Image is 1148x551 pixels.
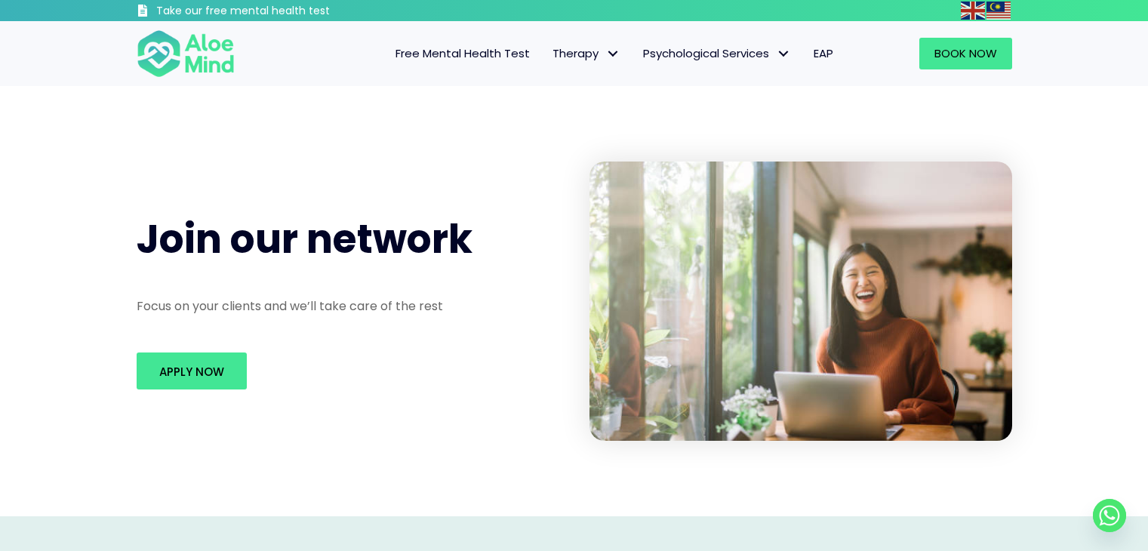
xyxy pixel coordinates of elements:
[159,364,224,380] span: Apply Now
[814,45,833,61] span: EAP
[934,45,997,61] span: Book Now
[137,297,559,315] p: Focus on your clients and we’ll take care of the rest
[602,43,624,65] span: Therapy: submenu
[1093,499,1126,532] a: Whatsapp
[541,38,632,69] a: TherapyTherapy: submenu
[589,162,1012,441] img: Happy young asian girl working at a coffee shop with a laptop
[254,38,845,69] nav: Menu
[986,2,1011,20] img: ms
[961,2,985,20] img: en
[395,45,530,61] span: Free Mental Health Test
[137,4,411,21] a: Take our free mental health test
[961,2,986,19] a: English
[986,2,1012,19] a: Malay
[632,38,802,69] a: Psychological ServicesPsychological Services: submenu
[643,45,791,61] span: Psychological Services
[802,38,845,69] a: EAP
[384,38,541,69] a: Free Mental Health Test
[137,29,235,78] img: Aloe mind Logo
[919,38,1012,69] a: Book Now
[137,211,472,266] span: Join our network
[137,352,247,389] a: Apply Now
[156,4,411,19] h3: Take our free mental health test
[773,43,795,65] span: Psychological Services: submenu
[552,45,620,61] span: Therapy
